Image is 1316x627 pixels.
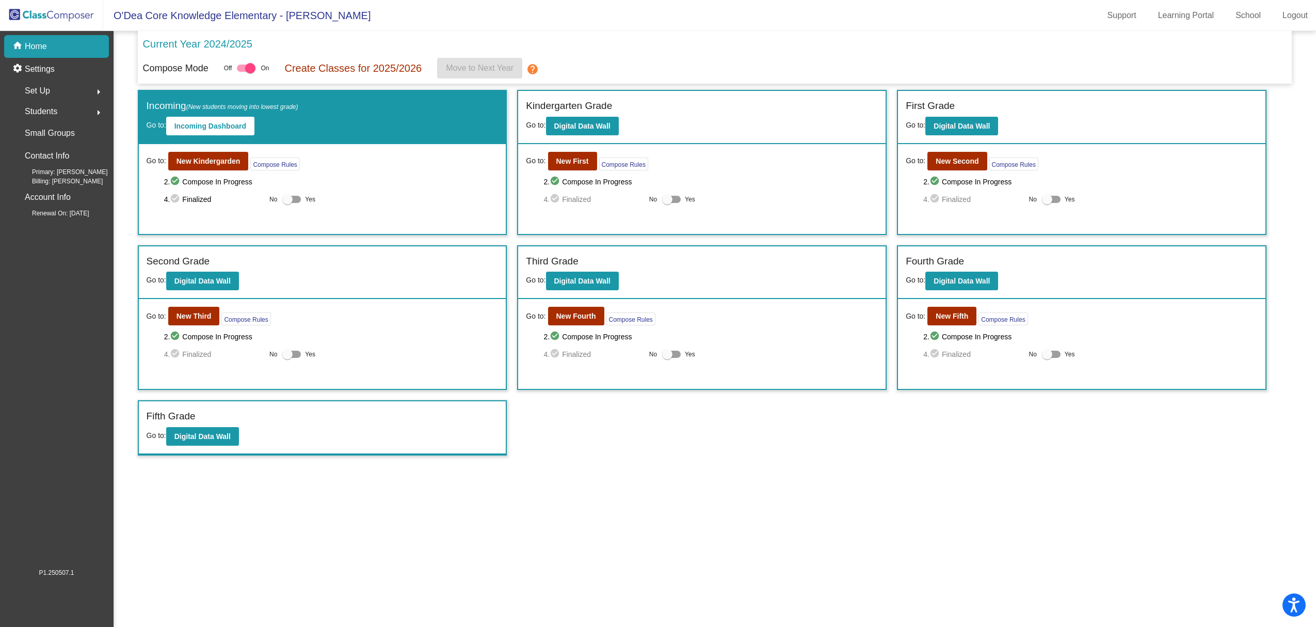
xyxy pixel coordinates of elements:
[166,272,239,290] button: Digital Data Wall
[166,117,254,135] button: Incoming Dashboard
[936,157,978,165] b: New Second
[92,106,105,119] mat-icon: arrow_right
[284,60,422,76] p: Create Classes for 2025/2026
[925,272,998,290] button: Digital Data Wall
[936,312,968,320] b: New Fifth
[906,121,925,129] span: Go to:
[446,64,513,72] span: Move to Next Year
[147,431,166,440] span: Go to:
[103,7,371,24] span: O'Dea Core Knowledge Elementary - [PERSON_NAME]
[164,193,264,206] span: 4. Finalized
[554,122,611,130] b: Digital Data Wall
[92,86,105,98] mat-icon: arrow_right
[250,158,299,170] button: Compose Rules
[526,63,539,75] mat-icon: help
[526,155,545,166] span: Go to:
[925,117,998,135] button: Digital Data Wall
[934,122,990,130] b: Digital Data Wall
[168,152,249,170] button: New Kindergarden
[25,104,57,119] span: Students
[923,348,1023,360] span: 4. Finalized
[176,312,212,320] b: New Third
[25,149,69,163] p: Contact Info
[147,254,210,269] label: Second Grade
[147,276,166,284] span: Go to:
[25,126,75,140] p: Small Groups
[548,307,604,325] button: New Fourth
[923,176,1258,188] span: 2. Compose In Progress
[269,195,277,204] span: No
[923,331,1258,343] span: 2. Compose In Progress
[166,427,239,446] button: Digital Data Wall
[526,99,612,114] label: Kindergarten Grade
[526,121,545,129] span: Go to:
[170,193,182,206] mat-icon: check_circle
[649,195,657,204] span: No
[1065,348,1075,360] span: Yes
[15,177,103,186] span: Billing: [PERSON_NAME]
[25,63,55,75] p: Settings
[906,311,925,322] span: Go to:
[1029,195,1037,204] span: No
[305,348,315,360] span: Yes
[927,307,976,325] button: New Fifth
[269,350,277,359] span: No
[170,176,182,188] mat-icon: check_circle
[15,209,89,218] span: Renewal On: [DATE]
[143,36,252,52] p: Current Year 2024/2025
[685,348,695,360] span: Yes
[25,190,71,205] p: Account Info
[176,157,240,165] b: New Kindergarden
[164,176,499,188] span: 2. Compose In Progress
[546,272,619,290] button: Digital Data Wall
[305,193,315,206] span: Yes
[168,307,220,325] button: New Third
[174,122,246,130] b: Incoming Dashboard
[25,84,50,98] span: Set Up
[15,167,108,177] span: Primary: [PERSON_NAME]
[906,99,955,114] label: First Grade
[1150,7,1223,24] a: Learning Portal
[599,158,648,170] button: Compose Rules
[543,348,644,360] span: 4. Finalized
[556,157,589,165] b: New First
[224,64,232,73] span: Off
[929,348,942,360] mat-icon: check_circle
[164,348,264,360] span: 4. Finalized
[186,103,298,111] span: (New students moving into lowest grade)
[906,254,964,269] label: Fourth Grade
[12,63,25,75] mat-icon: settings
[25,40,47,53] p: Home
[526,311,545,322] span: Go to:
[1227,7,1269,24] a: School
[12,40,25,53] mat-icon: home
[261,64,269,73] span: On
[437,58,522,79] button: Move to Next Year
[526,254,578,269] label: Third Grade
[550,176,562,188] mat-icon: check_circle
[1274,7,1316,24] a: Logout
[606,312,655,325] button: Compose Rules
[1099,7,1145,24] a: Support
[170,331,182,343] mat-icon: check_circle
[1029,350,1037,359] span: No
[554,277,611,285] b: Digital Data Wall
[550,348,562,360] mat-icon: check_circle
[929,176,942,188] mat-icon: check_circle
[147,155,166,166] span: Go to:
[174,277,231,285] b: Digital Data Wall
[685,193,695,206] span: Yes
[170,348,182,360] mat-icon: check_circle
[978,312,1028,325] button: Compose Rules
[929,193,942,206] mat-icon: check_circle
[221,312,270,325] button: Compose Rules
[147,121,166,129] span: Go to:
[548,152,597,170] button: New First
[989,158,1038,170] button: Compose Rules
[543,193,644,206] span: 4. Finalized
[526,276,545,284] span: Go to:
[906,155,925,166] span: Go to:
[147,99,298,114] label: Incoming
[147,409,196,424] label: Fifth Grade
[1065,193,1075,206] span: Yes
